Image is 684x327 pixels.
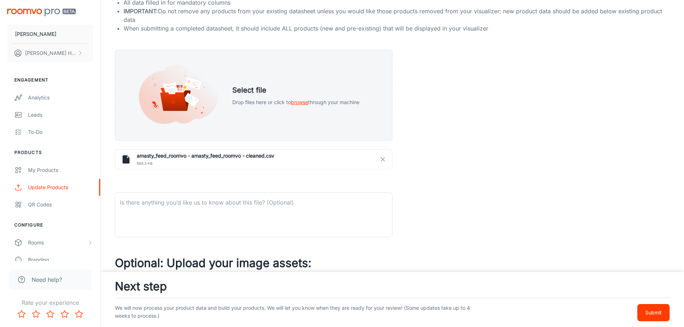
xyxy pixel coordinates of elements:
[28,201,93,209] div: QR Codes
[7,9,76,16] img: Roomvo PRO Beta
[124,24,673,33] li: When submitting a completed datasheet, it should include ALL products (new and pre-existing) that...
[28,111,93,119] div: Leads
[115,304,475,321] p: We will now process your product data and build your products. We will let you know when they are...
[72,307,86,321] button: Rate 5 star
[115,50,392,141] div: Select fileDrop files here or click tobrowsethrough your machine
[25,49,76,57] p: [PERSON_NAME] Help
[14,307,29,321] button: Rate 1 star
[124,8,158,15] span: IMPORTANT:
[28,128,93,136] div: To-do
[137,160,386,167] span: 664.3 kB
[28,239,87,247] div: Rooms
[6,298,94,307] p: Rate your experience
[637,304,670,321] button: Submit
[115,278,670,295] h3: Next step
[28,256,93,264] div: Branding
[232,85,359,95] h5: Select file
[7,25,93,43] button: [PERSON_NAME]
[29,307,43,321] button: Rate 2 star
[645,309,662,317] p: Submit
[7,44,93,62] button: [PERSON_NAME] Help
[28,183,93,191] div: Update Products
[137,152,386,160] h6: amasty_feed_roomvo - amasty_feed_roomvo - cleaned.csv
[57,307,72,321] button: Rate 4 star
[32,275,62,284] span: Need help?
[28,94,93,102] div: Analytics
[115,254,670,272] h3: Optional: Upload your image assets:
[124,7,673,24] li: Do not remove any products from your existing datasheet unless you would like those products remo...
[291,99,308,105] span: browse
[28,166,93,174] div: My Products
[43,307,57,321] button: Rate 3 star
[15,30,56,38] p: [PERSON_NAME]
[232,98,359,106] p: Drop files here or click to through your machine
